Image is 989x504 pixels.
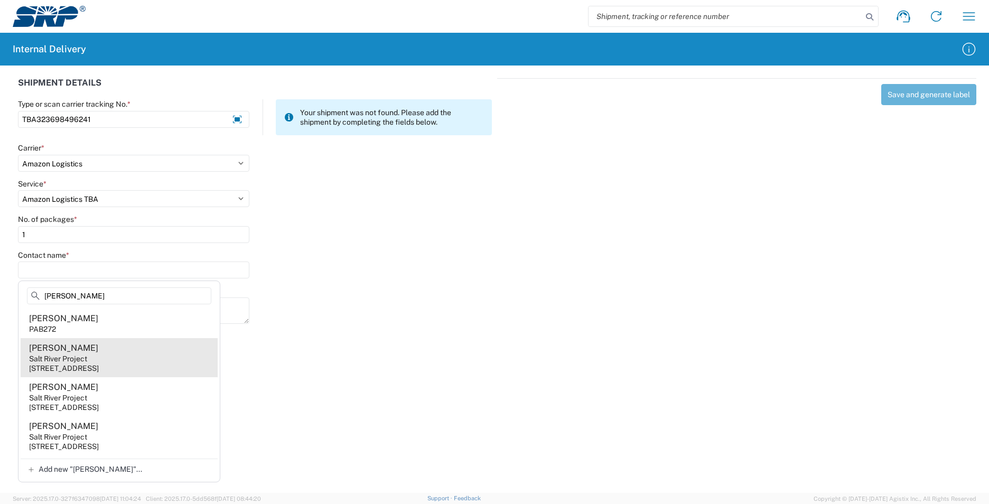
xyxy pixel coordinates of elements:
span: Client: 2025.17.0-5dd568f [146,496,261,502]
div: [STREET_ADDRESS] [29,442,99,451]
label: No. of packages [18,214,77,224]
div: [PERSON_NAME] [29,313,98,324]
span: [DATE] 08:44:20 [217,496,261,502]
span: Add new "[PERSON_NAME]"... [39,464,142,474]
label: Type or scan carrier tracking No. [18,99,130,109]
span: Your shipment was not found. Please add the shipment by completing the fields below. [300,108,483,127]
div: Salt River Project [29,393,87,403]
a: Support [427,495,454,501]
label: Carrier [18,143,44,153]
div: Salt River Project [29,354,87,363]
a: Feedback [454,495,481,501]
span: [DATE] 11:04:24 [100,496,141,502]
div: PAB272 [29,324,56,334]
label: Contact name [18,250,69,260]
span: Copyright © [DATE]-[DATE] Agistix Inc., All Rights Reserved [814,494,976,503]
div: [STREET_ADDRESS] [29,363,99,373]
div: SHIPMENT DETAILS [18,78,492,99]
div: Salt River Project [29,432,87,442]
label: Service [18,179,46,189]
div: [PERSON_NAME] [29,381,98,393]
div: [STREET_ADDRESS] [29,403,99,412]
span: Server: 2025.17.0-327f6347098 [13,496,141,502]
div: [PERSON_NAME] [29,421,98,432]
div: [PERSON_NAME] [29,342,98,354]
img: srp [13,6,86,27]
h2: Internal Delivery [13,43,86,55]
input: Shipment, tracking or reference number [589,6,862,26]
